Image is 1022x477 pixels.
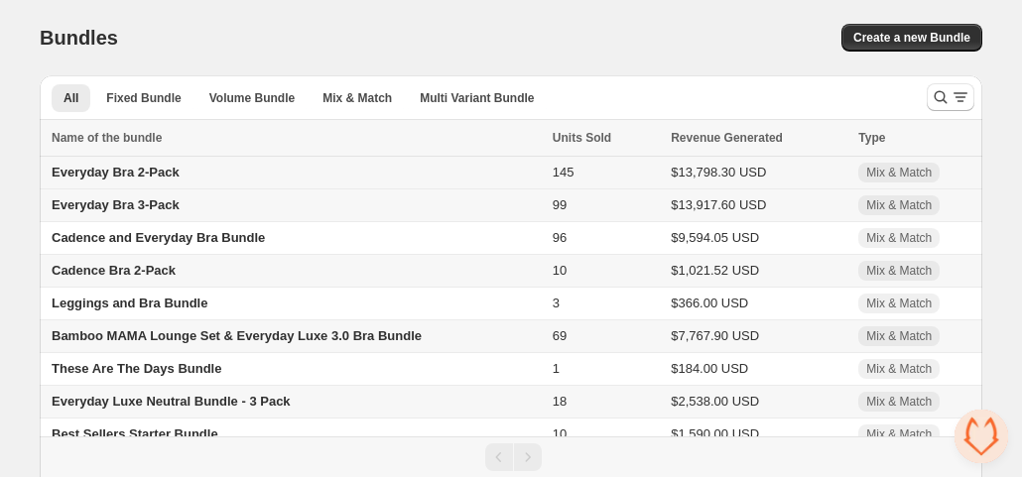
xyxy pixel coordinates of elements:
[553,128,611,148] span: Units Sold
[858,128,970,148] div: Type
[420,90,534,106] span: Multi Variant Bundle
[553,328,567,343] span: 69
[955,410,1008,463] div: Open chat
[671,328,759,343] span: $7,767.90 USD
[52,328,422,343] span: Bamboo MAMA Lounge Set & Everyday Luxe 3.0 Bra Bundle
[40,436,982,477] nav: Pagination
[553,197,567,212] span: 99
[671,361,748,376] span: $184.00 USD
[322,90,392,106] span: Mix & Match
[553,263,567,278] span: 10
[52,197,180,212] span: Everyday Bra 3-Pack
[553,361,560,376] span: 1
[671,263,759,278] span: $1,021.52 USD
[866,426,932,442] span: Mix & Match
[853,30,970,46] span: Create a new Bundle
[671,128,803,148] button: Revenue Generated
[553,230,567,245] span: 96
[866,230,932,246] span: Mix & Match
[52,263,176,278] span: Cadence Bra 2-Pack
[866,328,932,344] span: Mix & Match
[866,165,932,180] span: Mix & Match
[209,90,295,106] span: Volume Bundle
[671,165,766,179] span: $13,798.30 USD
[52,230,265,245] span: Cadence and Everyday Bra Bundle
[52,128,541,148] div: Name of the bundle
[40,26,118,50] h1: Bundles
[866,296,932,311] span: Mix & Match
[553,296,560,310] span: 3
[841,24,982,52] button: Create a new Bundle
[671,394,759,409] span: $2,538.00 USD
[553,394,567,409] span: 18
[106,90,181,106] span: Fixed Bundle
[52,296,207,310] span: Leggings and Bra Bundle
[64,90,78,106] span: All
[671,128,783,148] span: Revenue Generated
[553,426,567,441] span: 10
[52,426,218,441] span: Best Sellers Starter Bundle
[866,361,932,377] span: Mix & Match
[553,165,575,179] span: 145
[671,296,748,310] span: $366.00 USD
[866,394,932,410] span: Mix & Match
[553,128,631,148] button: Units Sold
[671,426,759,441] span: $1,590.00 USD
[52,361,221,376] span: These Are The Days Bundle
[866,197,932,213] span: Mix & Match
[671,230,759,245] span: $9,594.05 USD
[671,197,766,212] span: $13,917.60 USD
[52,394,291,409] span: Everyday Luxe Neutral Bundle - 3 Pack
[52,165,180,179] span: Everyday Bra 2-Pack
[927,83,974,111] button: Search and filter results
[866,263,932,279] span: Mix & Match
